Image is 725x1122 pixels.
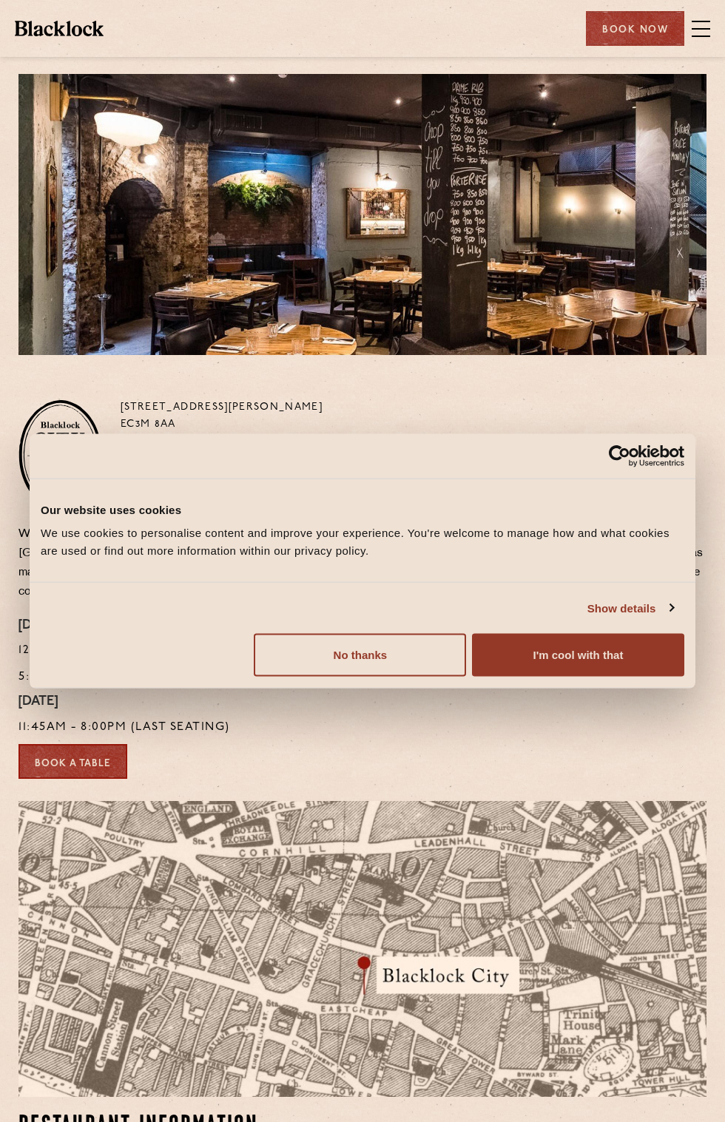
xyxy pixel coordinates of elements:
[254,634,466,677] button: No thanks
[18,695,230,711] h4: [DATE]
[41,524,684,560] div: We use cookies to personalise content and improve your experience. You're welcome to manage how a...
[586,11,684,46] div: Book Now
[18,525,707,602] p: When asked what we thought of an old electricity substation set in the basement of a Grade II lis...
[18,399,102,510] img: City-stamp-default.svg
[121,399,327,433] p: [STREET_ADDRESS][PERSON_NAME] EC3M 8AA
[18,744,127,779] a: Book a Table
[587,599,673,617] a: Show details
[18,618,129,635] h4: [DATE] - [DATE]
[18,668,129,687] p: 5:00pm - 10:00pm
[555,445,684,467] a: Usercentrics Cookiebot - opens in a new window
[15,21,104,36] img: BL_Textured_Logo-footer-cropped.svg
[18,641,129,660] p: 12:00pm - 3:00pm
[18,718,230,737] p: 11:45am - 8:00pm (Last Seating)
[472,634,684,677] button: I'm cool with that
[41,501,684,518] div: Our website uses cookies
